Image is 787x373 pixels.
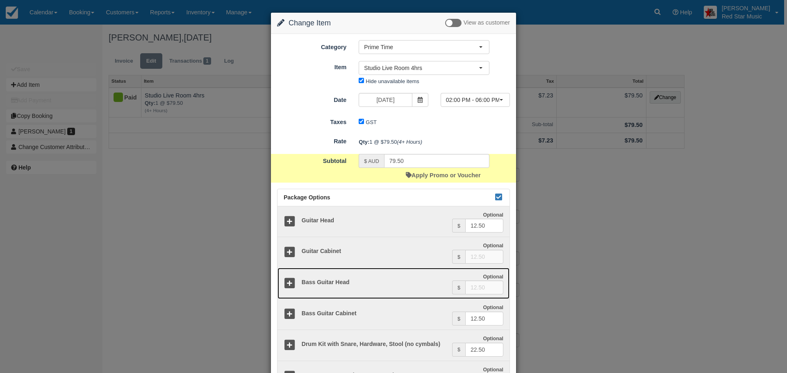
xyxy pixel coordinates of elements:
[483,305,503,310] strong: Optional
[296,310,452,316] h5: Bass Guitar Cabinet
[457,254,460,260] small: $
[457,316,460,322] small: $
[446,96,499,104] span: 02:00 PM - 06:00 PM
[284,194,330,201] span: Package Options
[366,119,377,125] label: GST
[296,217,452,224] h5: Guitar Head
[277,206,510,237] a: Guitar Head Optional $
[366,78,419,84] label: Hide unavailable items
[359,139,369,145] strong: Qty
[397,139,422,145] em: (4+ Hours)
[464,20,510,26] span: View as customer
[359,61,489,75] button: Studio Live Room 4hrs
[483,243,503,249] strong: Optional
[277,298,510,330] a: Bass Guitar Cabinet Optional $
[296,279,452,285] h5: Bass Guitar Head
[296,341,452,347] h5: Drum Kit with Snare, Hardware, Stool (no cymbals)
[271,134,353,146] label: Rate
[271,60,353,72] label: Item
[277,330,510,361] a: Drum Kit with Snare, Hardware, Stool (no cymbals) Optional $
[277,237,510,268] a: Guitar Cabinet Optional $
[457,285,460,291] small: $
[271,154,353,165] label: Subtotal
[457,223,460,229] small: $
[271,115,353,127] label: Taxes
[353,135,516,149] div: 1 @ $79.50
[406,172,480,179] a: Apply Promo or Voucher
[483,274,503,280] strong: Optional
[359,40,489,54] button: Prime Time
[271,93,353,104] label: Date
[441,93,510,107] button: 02:00 PM - 06:00 PM
[277,268,510,299] a: Bass Guitar Head Optional $
[296,248,452,254] h5: Guitar Cabinet
[271,40,353,52] label: Category
[457,347,460,353] small: $
[483,336,503,341] strong: Optional
[483,367,503,373] strong: Optional
[364,158,379,164] small: $ AUD
[483,212,503,218] strong: Optional
[364,43,479,51] span: Prime Time
[364,64,479,72] span: Studio Live Room 4hrs
[289,19,331,27] span: Change Item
